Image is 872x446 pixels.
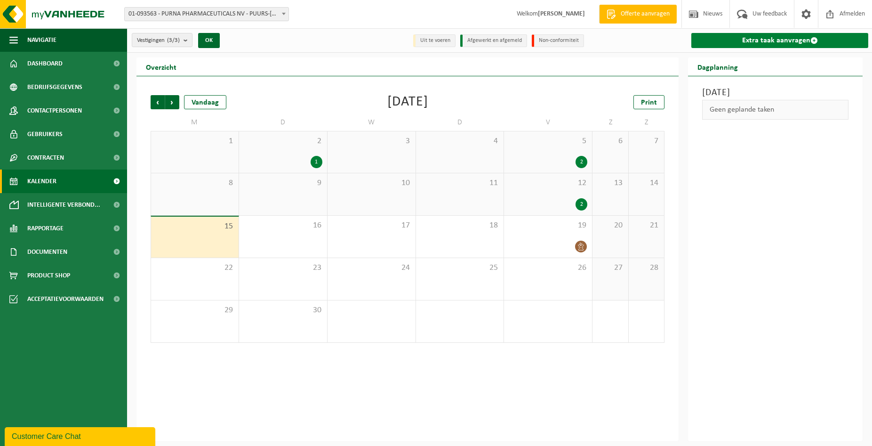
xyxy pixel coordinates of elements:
[332,263,411,273] span: 24
[413,34,456,47] li: Uit te voeren
[125,8,288,21] span: 01-093563 - PURNA PHARMACEUTICALS NV - PUURS-SINT-AMANDS
[633,263,660,273] span: 28
[633,136,660,146] span: 7
[328,114,416,131] td: W
[509,136,587,146] span: 5
[165,95,179,109] span: Volgende
[509,263,587,273] span: 26
[132,33,192,47] button: Vestigingen(3/3)
[421,178,499,188] span: 11
[27,287,104,311] span: Acceptatievoorwaarden
[416,114,504,131] td: D
[691,33,868,48] a: Extra taak aanvragen
[27,193,100,217] span: Intelligente verbond...
[576,198,587,211] div: 2
[151,114,239,131] td: M
[167,37,180,43] count: (3/3)
[27,240,67,264] span: Documenten
[633,178,660,188] span: 14
[576,156,587,168] div: 2
[156,221,234,232] span: 15
[592,114,628,131] td: Z
[156,263,234,273] span: 22
[27,217,64,240] span: Rapportage
[198,33,220,48] button: OK
[184,95,226,109] div: Vandaag
[421,136,499,146] span: 4
[702,100,848,120] div: Geen geplande taken
[629,114,665,131] td: Z
[633,220,660,231] span: 21
[641,99,657,106] span: Print
[332,220,411,231] span: 17
[27,170,56,193] span: Kalender
[27,146,64,170] span: Contracten
[136,57,186,76] h2: Overzicht
[137,33,180,48] span: Vestigingen
[460,34,527,47] li: Afgewerkt en afgemeld
[27,52,63,75] span: Dashboard
[244,136,322,146] span: 2
[597,178,623,188] span: 13
[421,220,499,231] span: 18
[421,263,499,273] span: 25
[599,5,677,24] a: Offerte aanvragen
[27,264,70,287] span: Product Shop
[27,28,56,52] span: Navigatie
[151,95,165,109] span: Vorige
[509,220,587,231] span: 19
[244,263,322,273] span: 23
[618,9,672,19] span: Offerte aanvragen
[124,7,289,21] span: 01-093563 - PURNA PHARMACEUTICALS NV - PUURS-SINT-AMANDS
[244,220,322,231] span: 16
[538,10,585,17] strong: [PERSON_NAME]
[311,156,322,168] div: 1
[633,95,664,109] a: Print
[387,95,428,109] div: [DATE]
[27,75,82,99] span: Bedrijfsgegevens
[688,57,747,76] h2: Dagplanning
[509,178,587,188] span: 12
[332,178,411,188] span: 10
[156,305,234,316] span: 29
[597,220,623,231] span: 20
[504,114,592,131] td: V
[597,136,623,146] span: 6
[597,263,623,273] span: 27
[27,99,82,122] span: Contactpersonen
[244,305,322,316] span: 30
[332,136,411,146] span: 3
[156,178,234,188] span: 8
[27,122,63,146] span: Gebruikers
[244,178,322,188] span: 9
[702,86,848,100] h3: [DATE]
[5,425,157,446] iframe: chat widget
[532,34,584,47] li: Non-conformiteit
[156,136,234,146] span: 1
[239,114,328,131] td: D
